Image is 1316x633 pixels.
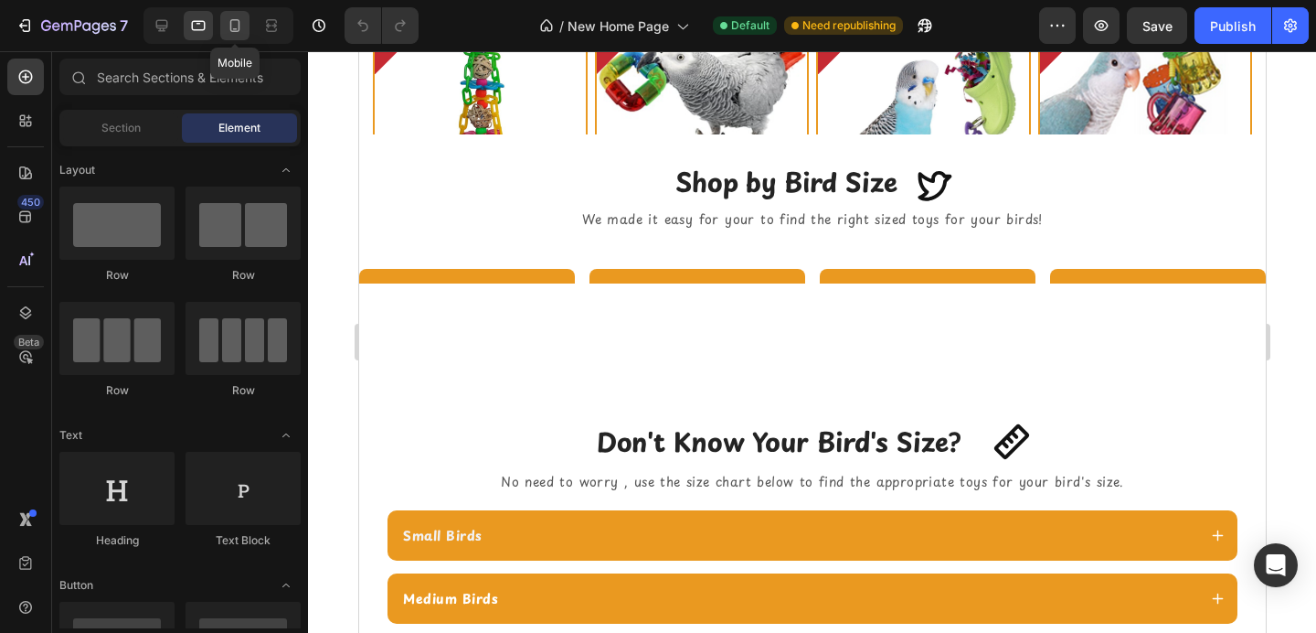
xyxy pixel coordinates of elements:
button: Save [1127,7,1187,44]
input: Search Sections & Elements [59,59,301,95]
div: Publish [1210,16,1256,36]
p: We made it easy for your to find the right sized toys for your birds! [2,156,905,179]
div: Text Block [186,532,301,549]
p: 7 [120,15,128,37]
span: Section [101,120,141,136]
div: Open Intercom Messenger [1254,543,1298,587]
span: New Home Page [568,16,669,36]
div: Row [59,267,175,284]
strong: Medium Birds [44,538,139,557]
div: Row [59,382,175,399]
img: gempages_523568183311860824-c8224b2d-5d32-4440-8786-fea8e49b6ce3.png [461,218,676,498]
div: Undo/Redo [345,7,419,44]
span: Default [731,17,769,34]
span: Layout [59,162,95,178]
div: Row [186,267,301,284]
span: No need to worry , use the size chart below to find the appropriate toys for your bird's size. [142,421,765,440]
strong: Small Birds [44,475,123,494]
span: Toggle open [271,156,301,185]
img: gempages_523568183311860824-6ad97844-a6db-4dd4-9704-914803982340.png [691,218,907,498]
span: Button [59,577,93,594]
img: gempages_523568183311860824-7f740c92-9afb-4ca7-b478-d73aa75cebf6.png [230,218,446,498]
div: 450 [17,195,44,209]
span: Text [59,427,82,444]
span: Toggle open [271,421,301,450]
button: Publish [1194,7,1271,44]
h2: Shop by Bird Size [314,113,540,149]
iframe: Design area [359,51,1266,633]
span: Element [218,120,260,136]
span: Need republishing [802,17,896,34]
h2: Don't Know Your Bird's Size? [236,372,604,409]
span: Toggle open [271,571,301,600]
span: / [559,16,564,36]
button: 7 [7,7,136,44]
div: Beta [14,335,44,349]
span: Save [1142,18,1173,34]
div: Heading [59,532,175,549]
div: Row [186,382,301,399]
